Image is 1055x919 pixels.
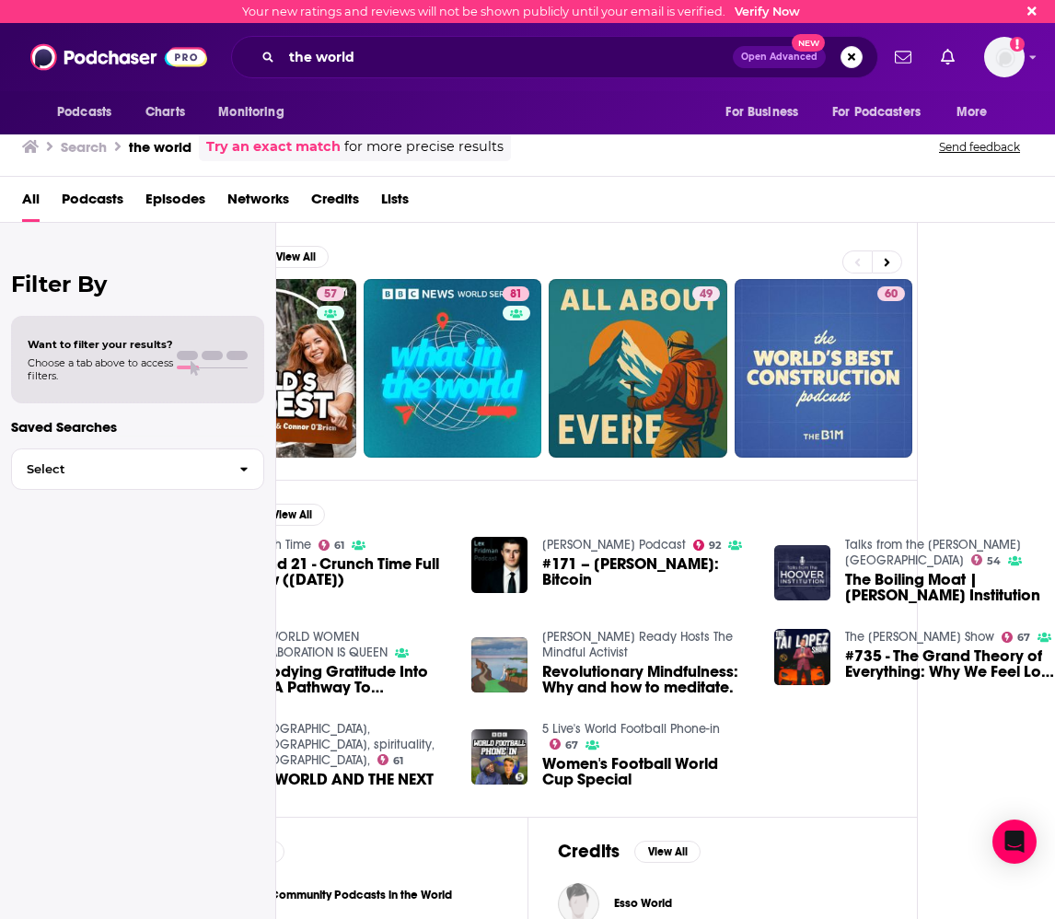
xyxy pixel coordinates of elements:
button: open menu [820,95,947,130]
button: open menu [44,95,135,130]
a: Talks from the Hoover Institution [845,537,1021,568]
img: Women's Football World Cup Special [471,729,527,785]
span: 67 [565,741,578,750]
div: Your new ratings and reviews will not be shown publicly until your email is verified. [242,5,800,18]
button: View All [262,246,329,268]
span: 92 [709,541,721,550]
span: 60 [885,285,898,304]
span: for more precise results [344,136,504,157]
a: Women's Football World Cup Special [542,756,752,787]
h2: Credits [558,840,620,863]
input: Search podcasts, credits, & more... [282,42,733,72]
a: 49 [692,286,720,301]
span: More [956,99,988,125]
a: The Top Community Podcasts in the World [225,885,452,905]
a: Lists [381,184,409,222]
button: Select [11,448,264,490]
button: Open AdvancedNew [733,46,826,68]
a: 67 [550,739,579,750]
img: Revolutionary Mindfulness: Why and how to meditate. [471,637,527,693]
span: #171 – [PERSON_NAME]: Bitcoin [542,556,752,587]
a: Credits [311,184,359,222]
span: Embodying Gratitude Into Life: A Pathway To Transformation Featuring Life Transition Coach and NW... [239,664,449,695]
a: 67 [1002,632,1031,643]
span: 61 [334,541,344,550]
span: Select [12,463,225,475]
span: Logged in as charlottestone [984,37,1025,77]
span: Podcasts [57,99,111,125]
span: 49 [700,285,713,304]
span: 81 [510,285,522,304]
span: Open Advanced [741,52,817,62]
span: Episodes [145,184,205,222]
h2: Filter By [11,271,264,297]
span: Charts [145,99,185,125]
a: Show notifications dropdown [887,41,919,73]
button: open menu [713,95,821,130]
a: Try an exact match [206,136,341,157]
a: 54 [971,554,1002,565]
a: Matt Ready Hosts The Mindful Activist [542,629,733,660]
a: 60 [877,286,905,301]
a: THIS WORLD AND THE NEXT [239,772,434,787]
a: Revolutionary Mindfulness: Why and how to meditate. [542,664,752,695]
a: Lex Fridman Podcast [542,537,686,553]
a: Crunch Time [239,537,311,553]
span: All [22,184,40,222]
h3: Search [61,138,107,156]
a: 49 [549,279,727,458]
span: 57 [324,285,337,304]
a: 81 [503,286,529,301]
a: #735 - The Grand Theory of Everything: Why We Feel Lost in Modern Life [845,648,1055,680]
h3: the world [129,138,191,156]
a: Charts [133,95,196,130]
a: The Boiling Moat | Hoover Institution [845,572,1055,603]
span: For Podcasters [832,99,921,125]
a: Esso World [614,896,672,911]
a: 92 [693,540,722,551]
button: open menu [944,95,1011,130]
img: #735 - The Grand Theory of Everything: Why We Feel Lost in Modern Life [774,629,830,685]
p: Saved Searches [11,418,264,436]
img: User Profile [984,37,1025,77]
a: Networks [227,184,289,222]
a: Round 21 - Crunch Time Full Show (2.08.25) [239,556,449,587]
span: Monitoring [218,99,284,125]
svg: Email not verified [1010,37,1025,52]
img: The Boiling Moat | Hoover Institution [774,545,830,601]
a: CreditsView All [558,840,701,863]
span: The Boiling Moat | [PERSON_NAME] Institution [845,572,1055,603]
span: Choose a tab above to access filters. [28,356,173,382]
button: Send feedback [933,139,1026,155]
span: 61 [393,757,403,765]
div: Search podcasts, credits, & more... [231,36,878,78]
a: #171 – Anthony Pompliano: Bitcoin [542,556,752,587]
a: Podcasts [62,184,123,222]
button: View All [634,841,701,863]
button: open menu [205,95,307,130]
img: #171 – Anthony Pompliano: Bitcoin [471,537,527,593]
a: 5 Live's World Football Phone-in [542,721,720,737]
a: Show notifications dropdown [933,41,962,73]
a: 61 [377,754,404,765]
a: The Tai Lopez Show [845,629,994,645]
span: 54 [987,557,1001,565]
a: Podchaser - Follow, Share and Rate Podcasts [30,40,207,75]
button: Show profile menu [984,37,1025,77]
a: 60 [735,279,913,458]
a: Verify Now [735,5,800,18]
a: jewish, judaism, spirituality, torah, [239,721,435,768]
